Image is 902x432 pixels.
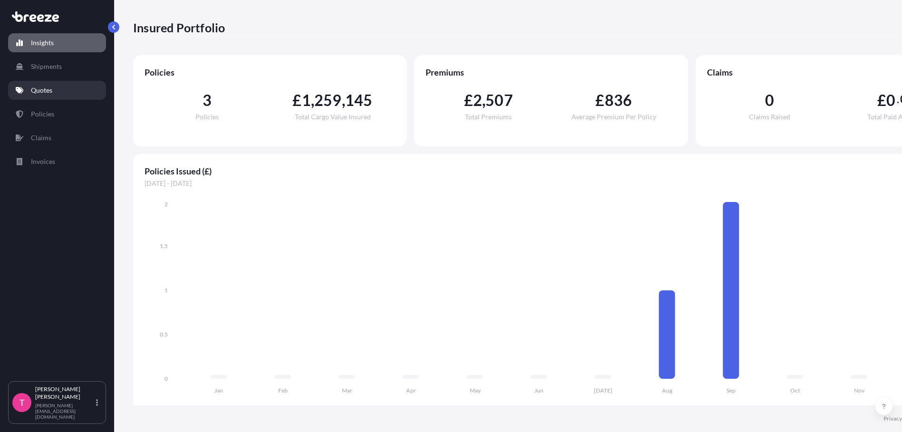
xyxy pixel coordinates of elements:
[886,93,895,108] span: 0
[464,93,473,108] span: £
[406,387,416,394] tspan: Apr
[8,33,106,52] a: Insights
[31,133,51,143] p: Claims
[19,398,25,407] span: T
[31,38,54,48] p: Insights
[426,67,676,78] span: Premiums
[605,93,632,108] span: 836
[292,93,301,108] span: £
[470,387,481,394] tspan: May
[35,403,94,420] p: [PERSON_NAME][EMAIL_ADDRESS][DOMAIN_NAME]
[278,387,288,394] tspan: Feb
[482,93,485,108] span: ,
[465,114,512,120] span: Total Premiums
[295,114,371,120] span: Total Cargo Value Insured
[8,105,106,124] a: Policies
[31,109,54,119] p: Policies
[854,387,865,394] tspan: Nov
[534,387,543,394] tspan: Jun
[160,242,168,250] tspan: 1.5
[31,62,62,71] p: Shipments
[31,157,55,166] p: Invoices
[765,93,774,108] span: 0
[31,86,52,95] p: Quotes
[133,20,225,35] p: Insured Portfolio
[595,93,604,108] span: £
[35,385,94,401] p: [PERSON_NAME] [PERSON_NAME]
[145,67,395,78] span: Policies
[214,387,223,394] tspan: Jan
[8,57,106,76] a: Shipments
[749,114,790,120] span: Claims Raised
[311,93,314,108] span: ,
[897,96,899,103] span: .
[342,387,352,394] tspan: Mar
[342,93,345,108] span: ,
[165,201,168,208] tspan: 2
[203,93,212,108] span: 3
[790,387,800,394] tspan: Oct
[345,93,373,108] span: 145
[8,152,106,171] a: Invoices
[572,114,656,120] span: Average Premium Per Policy
[473,93,482,108] span: 2
[594,387,612,394] tspan: [DATE]
[662,387,673,394] tspan: Aug
[302,93,311,108] span: 1
[727,387,736,394] tspan: Sep
[8,128,106,147] a: Claims
[314,93,342,108] span: 259
[165,287,168,294] tspan: 1
[485,93,513,108] span: 507
[8,81,106,100] a: Quotes
[160,331,168,338] tspan: 0.5
[195,114,219,120] span: Policies
[165,375,168,382] tspan: 0
[877,93,886,108] span: £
